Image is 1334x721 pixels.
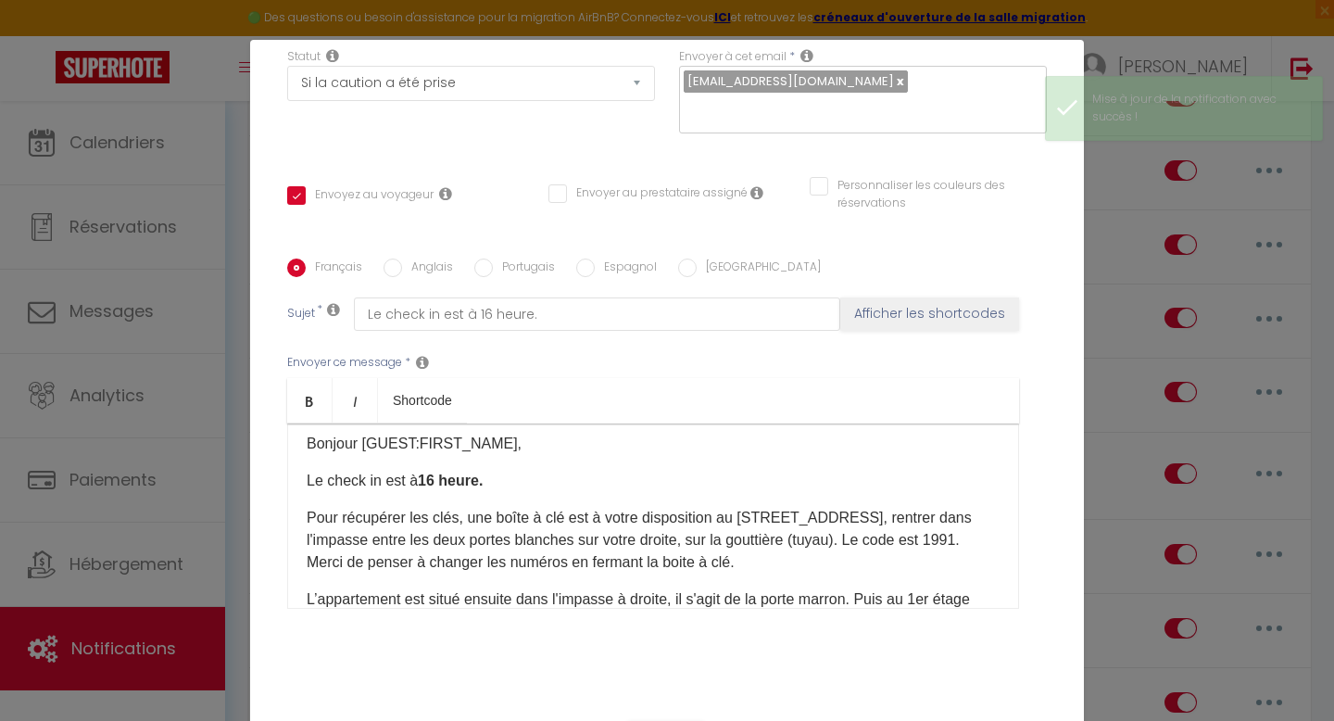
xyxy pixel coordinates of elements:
a: Shortcode [378,378,467,423]
p: Pour récupérer les clés, une boîte à clé est à votre disposition au [STREET_ADDRESS], rentrer dan... [307,507,1000,574]
label: Espagnol [595,259,657,279]
div: Mise à jour de la notification avec succès ! [1092,91,1303,126]
label: Français [306,259,362,279]
p: Bonjour [GUEST:FIRST_NAME], [307,433,1000,455]
i: Booking status [326,48,339,63]
button: Afficher les shortcodes [840,297,1019,331]
span: [EMAIL_ADDRESS][DOMAIN_NAME] [687,72,894,90]
button: Ouvrir le widget de chat LiveChat [15,7,70,63]
a: Italic [333,378,378,423]
i: Subject [327,302,340,317]
label: Statut [287,48,321,66]
i: Recipient [800,48,813,63]
p: Le check in est à [307,470,1000,492]
i: Message [416,355,429,370]
b: 16 heure. [418,473,483,488]
i: Envoyer au voyageur [439,186,452,201]
label: Anglais [402,259,453,279]
iframe: Chat [1255,638,1320,707]
i: Envoyer au prestataire si il est assigné [750,185,763,200]
label: Sujet [287,305,315,324]
label: Envoyer à cet email [679,48,787,66]
label: [GEOGRAPHIC_DATA] [697,259,821,279]
label: Portugais [493,259,555,279]
a: Bold [287,378,333,423]
label: Envoyer ce message [287,354,402,372]
p: L’appartement est situé ensuite dans l'impasse à droite, il s'agit de la porte marron. Puis au 1e... [307,588,1000,633]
